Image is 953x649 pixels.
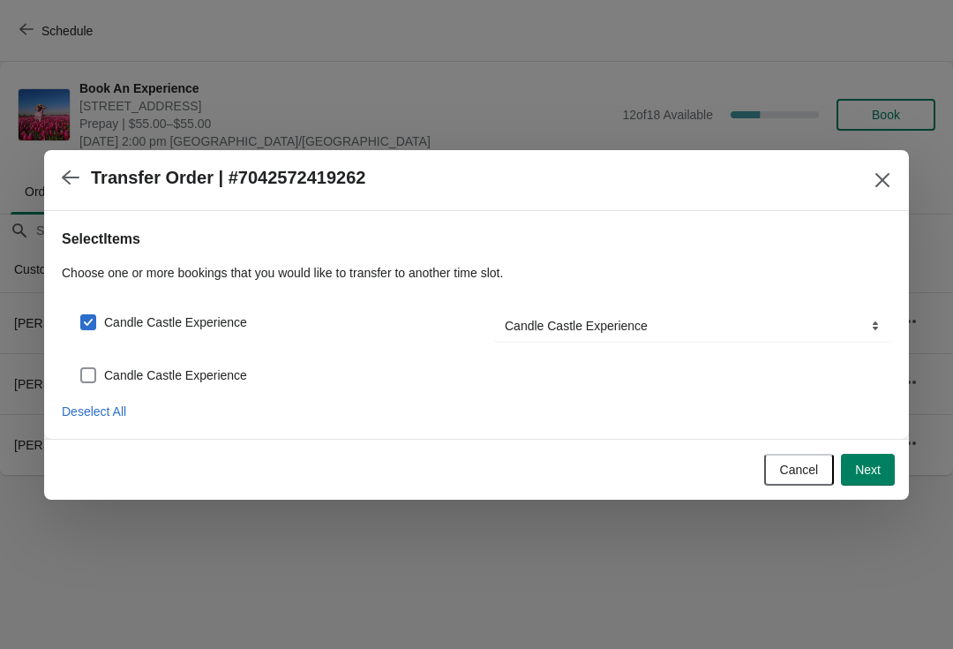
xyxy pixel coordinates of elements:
[91,168,365,188] h2: Transfer Order | #7042572419262
[104,366,247,384] span: Candle Castle Experience
[780,463,819,477] span: Cancel
[867,164,898,196] button: Close
[855,463,881,477] span: Next
[764,454,835,486] button: Cancel
[841,454,895,486] button: Next
[55,396,133,427] button: Deselect All
[104,313,247,331] span: Candle Castle Experience
[62,264,891,282] p: Choose one or more bookings that you would like to transfer to another time slot.
[62,404,126,419] span: Deselect All
[62,229,891,250] h2: Select Items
